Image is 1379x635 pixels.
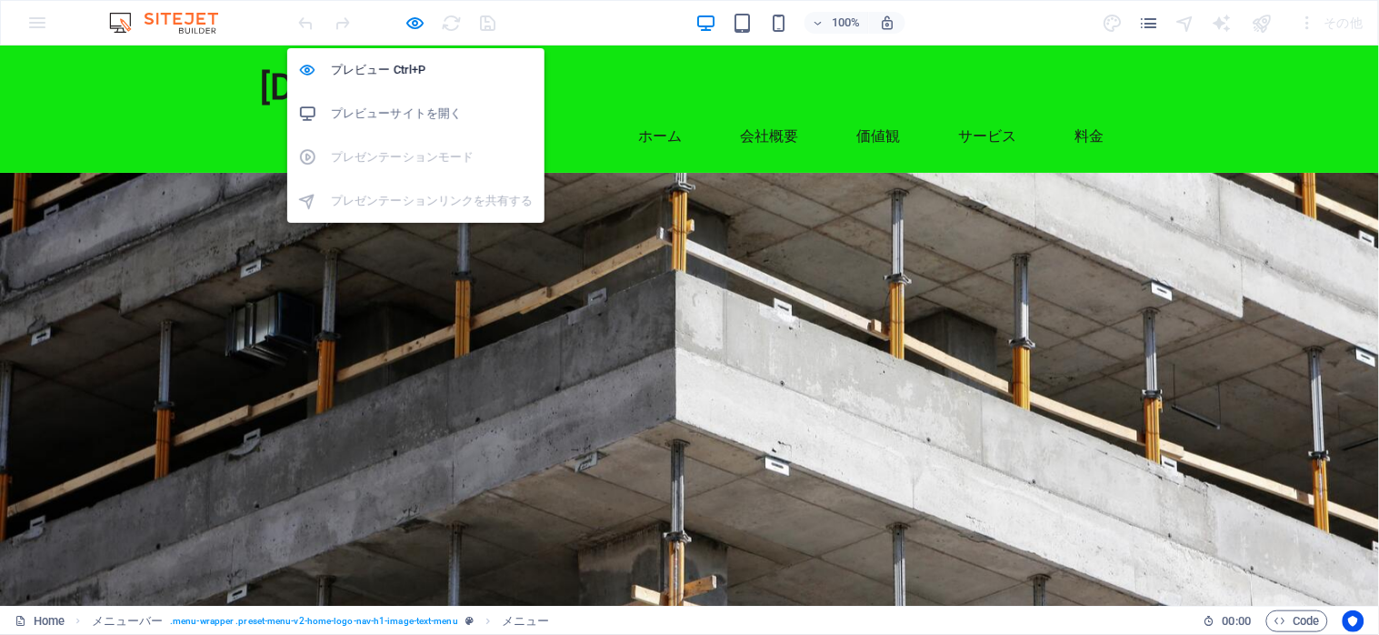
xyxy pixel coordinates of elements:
[1274,610,1320,632] span: Code
[261,20,541,63] span: [DOMAIN_NAME]
[15,610,65,632] a: クリックして選択をキャンセルし、ダブルクリックしてページを開きます
[331,103,534,125] h6: プレビューサイトを開く
[1061,69,1119,113] a: 料金
[1266,610,1328,632] button: Code
[625,69,697,113] a: ホーム
[331,59,534,81] h6: プレビュー Ctrl+P
[804,12,869,34] button: 100%
[726,69,814,113] a: 会社概要
[944,69,1032,113] a: サービス
[1204,610,1252,632] h6: セッション時間
[1235,614,1238,628] span: :
[105,12,241,34] img: Editor Logo
[170,610,458,632] span: . menu-wrapper .preset-menu-v2-home-logo-nav-h1-image-text-menu
[843,69,915,113] a: 価値観
[92,610,550,632] nav: breadcrumb
[1138,12,1160,34] button: pages
[1139,13,1160,34] i: ページ (Ctrl+Alt+S)
[502,610,549,632] span: クリックして選択し、ダブルクリックして編集します
[1343,610,1364,632] button: Usercentrics
[832,12,861,34] h6: 100%
[465,616,474,626] i: この要素はカスタマイズ可能なプリセットです
[92,610,164,632] span: クリックして選択し、ダブルクリックして編集します
[879,15,895,31] i: サイズ変更時に、選択した端末にあわせてズームレベルを自動調整します。
[1223,610,1251,632] span: 00 00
